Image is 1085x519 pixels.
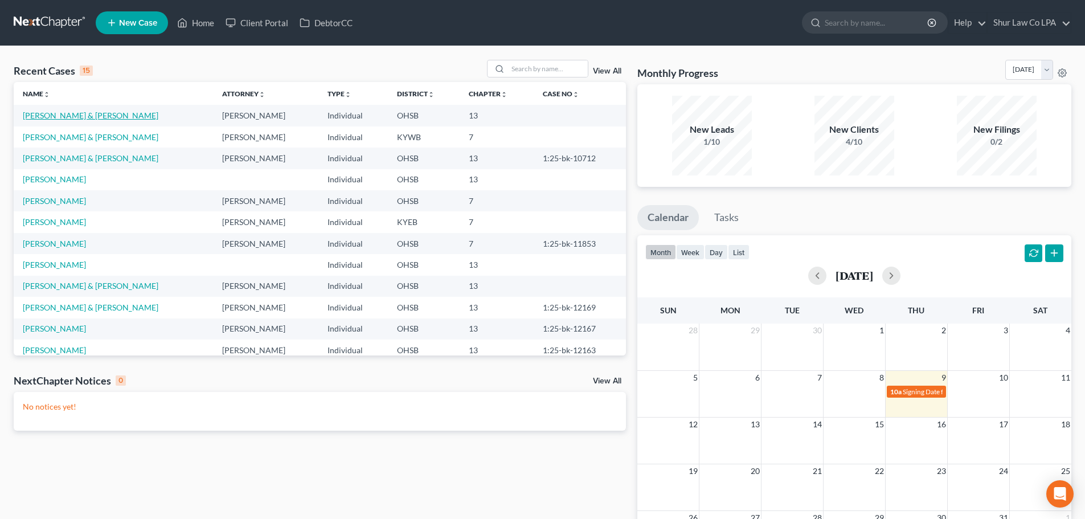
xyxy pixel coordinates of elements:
[460,211,534,232] td: 7
[534,233,626,254] td: 1:25-bk-11853
[222,89,265,98] a: Attorneyunfold_more
[318,233,388,254] td: Individual
[998,371,1009,385] span: 10
[460,318,534,340] td: 13
[213,148,318,169] td: [PERSON_NAME]
[23,401,617,412] p: No notices yet!
[318,318,388,340] td: Individual
[213,211,318,232] td: [PERSON_NAME]
[318,297,388,318] td: Individual
[687,464,699,478] span: 19
[957,136,1037,148] div: 0/2
[213,297,318,318] td: [PERSON_NAME]
[318,340,388,361] td: Individual
[388,297,460,318] td: OHSB
[903,387,1065,396] span: Signing Date for [PERSON_NAME] & [PERSON_NAME]
[388,276,460,297] td: OHSB
[845,305,863,315] span: Wed
[397,89,435,98] a: Districtunfold_more
[388,169,460,190] td: OHSB
[327,89,351,98] a: Typeunfold_more
[593,67,621,75] a: View All
[460,340,534,361] td: 13
[460,126,534,148] td: 7
[213,190,318,211] td: [PERSON_NAME]
[388,318,460,340] td: OHSB
[294,13,358,33] a: DebtorCC
[957,123,1037,136] div: New Filings
[213,318,318,340] td: [PERSON_NAME]
[23,89,50,98] a: Nameunfold_more
[23,153,158,163] a: [PERSON_NAME] & [PERSON_NAME]
[259,91,265,98] i: unfold_more
[908,305,924,315] span: Thu
[704,205,749,230] a: Tasks
[1064,324,1071,337] span: 4
[213,340,318,361] td: [PERSON_NAME]
[460,254,534,275] td: 13
[1060,418,1071,431] span: 18
[388,233,460,254] td: OHSB
[687,324,699,337] span: 28
[318,254,388,275] td: Individual
[728,244,750,260] button: list
[23,303,158,312] a: [PERSON_NAME] & [PERSON_NAME]
[43,91,50,98] i: unfold_more
[23,174,86,184] a: [PERSON_NAME]
[388,148,460,169] td: OHSB
[972,305,984,315] span: Fri
[534,148,626,169] td: 1:25-bk-10712
[213,276,318,297] td: [PERSON_NAME]
[890,387,902,396] span: 10a
[998,418,1009,431] span: 17
[23,345,86,355] a: [PERSON_NAME]
[1060,464,1071,478] span: 25
[23,111,158,120] a: [PERSON_NAME] & [PERSON_NAME]
[1002,324,1009,337] span: 3
[750,324,761,337] span: 29
[754,371,761,385] span: 6
[116,375,126,386] div: 0
[23,196,86,206] a: [PERSON_NAME]
[318,148,388,169] td: Individual
[750,464,761,478] span: 20
[23,324,86,333] a: [PERSON_NAME]
[14,374,126,387] div: NextChapter Notices
[878,371,885,385] span: 8
[80,66,93,76] div: 15
[318,190,388,211] td: Individual
[318,211,388,232] td: Individual
[676,244,705,260] button: week
[874,464,885,478] span: 22
[687,418,699,431] span: 12
[23,239,86,248] a: [PERSON_NAME]
[816,371,823,385] span: 7
[388,126,460,148] td: KYWB
[812,418,823,431] span: 14
[998,464,1009,478] span: 24
[534,318,626,340] td: 1:25-bk-12167
[460,148,534,169] td: 13
[460,105,534,126] td: 13
[812,464,823,478] span: 21
[388,105,460,126] td: OHSB
[318,126,388,148] td: Individual
[318,276,388,297] td: Individual
[940,371,947,385] span: 9
[469,89,507,98] a: Chapterunfold_more
[1046,480,1074,508] div: Open Intercom Messenger
[388,211,460,232] td: KYEB
[672,136,752,148] div: 1/10
[825,12,929,33] input: Search by name...
[940,324,947,337] span: 2
[388,190,460,211] td: OHSB
[345,91,351,98] i: unfold_more
[23,132,158,142] a: [PERSON_NAME] & [PERSON_NAME]
[814,123,894,136] div: New Clients
[23,281,158,291] a: [PERSON_NAME] & [PERSON_NAME]
[692,371,699,385] span: 5
[220,13,294,33] a: Client Portal
[213,126,318,148] td: [PERSON_NAME]
[460,169,534,190] td: 13
[460,190,534,211] td: 7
